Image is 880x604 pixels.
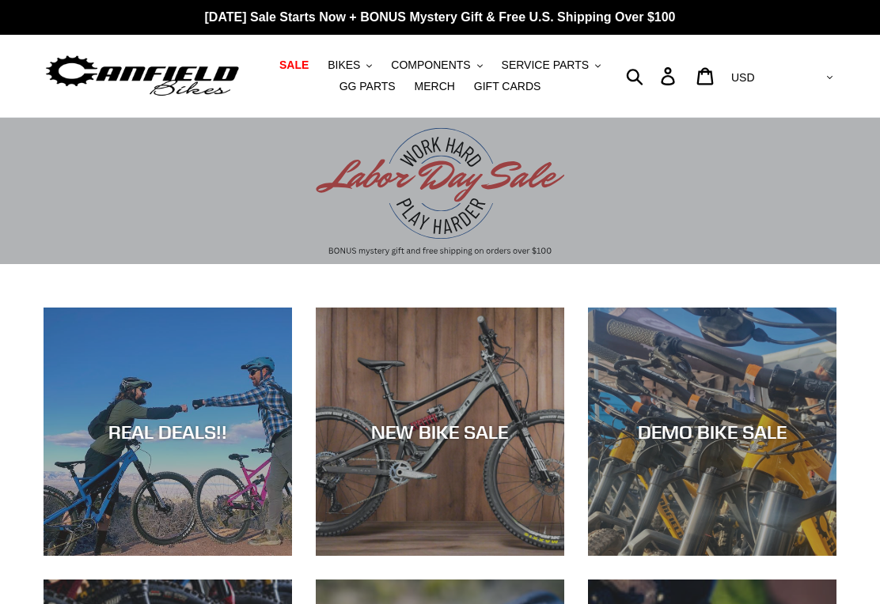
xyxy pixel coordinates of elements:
[271,55,317,76] a: SALE
[391,59,470,72] span: COMPONENTS
[494,55,609,76] button: SERVICE PARTS
[320,55,380,76] button: BIKES
[44,51,241,101] img: Canfield Bikes
[44,421,292,444] div: REAL DEALS!!
[44,308,292,556] a: REAL DEALS!!
[466,76,549,97] a: GIFT CARDS
[332,76,404,97] a: GG PARTS
[279,59,309,72] span: SALE
[502,59,589,72] span: SERVICE PARTS
[328,59,360,72] span: BIKES
[316,308,564,556] a: NEW BIKE SALE
[316,421,564,444] div: NEW BIKE SALE
[474,80,541,93] span: GIFT CARDS
[588,421,836,444] div: DEMO BIKE SALE
[407,76,463,97] a: MERCH
[383,55,490,76] button: COMPONENTS
[415,80,455,93] span: MERCH
[339,80,396,93] span: GG PARTS
[588,308,836,556] a: DEMO BIKE SALE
